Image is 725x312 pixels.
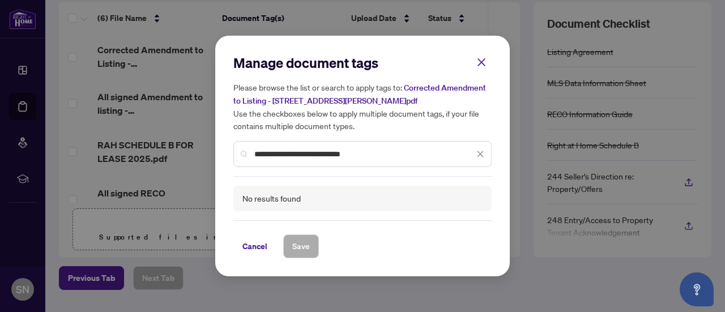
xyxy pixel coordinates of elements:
[233,54,492,72] h2: Manage document tags
[233,81,492,132] h5: Please browse the list or search to apply tags to: Use the checkboxes below to apply multiple doc...
[476,57,487,67] span: close
[233,83,486,106] span: Corrected Amendment to Listing - [STREET_ADDRESS][PERSON_NAME]pdf
[476,150,484,158] span: close
[283,234,319,258] button: Save
[680,272,714,306] button: Open asap
[242,237,267,255] span: Cancel
[233,234,276,258] button: Cancel
[242,193,301,205] div: No results found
